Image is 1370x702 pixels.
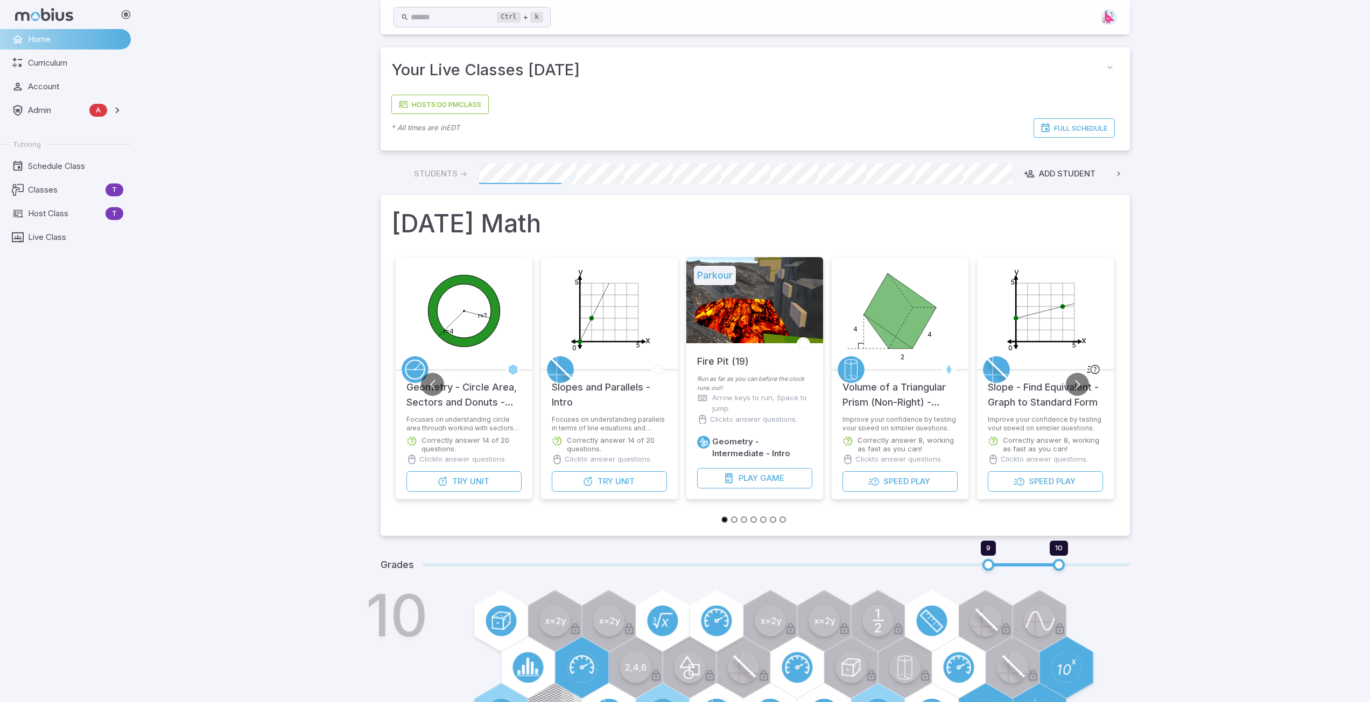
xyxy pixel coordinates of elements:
a: Host5:00 PMClass [391,95,489,114]
p: Focuses on understanding circle area through working with sectors and donuts. [406,415,522,430]
button: Go to slide 2 [731,516,737,523]
span: Play [1056,476,1075,487]
text: 5 [1011,278,1015,286]
span: Try [597,476,613,487]
p: Click to answer questions. [419,454,507,465]
div: Add Student [1024,168,1095,180]
text: 0 [572,344,577,352]
text: r=4 [444,327,454,335]
span: Curriculum [28,57,123,69]
span: Home [28,33,123,45]
h5: Slopes and Parallels - Intro [552,369,667,410]
a: Slope/Linear Equations [547,356,574,383]
span: 9 [986,543,990,552]
button: Go to slide 5 [760,516,767,523]
span: 10 [1055,543,1063,552]
p: Click to answer questions. [565,454,652,465]
p: Arrow keys to run, Space to jump. [712,393,812,414]
h6: Geometry - Intermediate - Intro [712,436,812,459]
span: A [89,105,107,116]
text: 4 [853,325,857,333]
span: Host Class [28,208,101,219]
h5: Geometry - Circle Area, Sectors and Donuts - Intro [406,369,522,410]
a: Geometry 2D [697,436,710,449]
span: Live Class [28,231,123,243]
p: Correctly answer 8, working as fast as you can! [1003,436,1103,453]
span: Account [28,81,123,93]
h5: Grades [381,557,414,572]
button: Go to slide 6 [770,516,776,523]
a: Circles [402,356,428,383]
button: TryUnit [552,471,667,492]
span: Admin [28,104,85,116]
span: Unit [615,476,634,487]
button: PlayGame [697,468,812,488]
button: Go to slide 1 [721,516,728,523]
a: Slope/Linear Equations [983,356,1010,383]
button: Go to next slide [1066,373,1089,396]
button: TryUnit [406,471,522,492]
span: T [106,208,123,219]
p: Improve your confidence by testing your speed on simpler questions. [842,415,958,430]
p: Correctly answer 14 of 20 questions. [567,436,667,453]
kbd: Ctrl [497,12,521,23]
span: Classes [28,184,101,196]
span: Play [738,472,757,484]
a: Full Schedule [1034,118,1115,138]
h5: Parkour [694,266,736,285]
p: Improve your confidence by testing your speed on simpler questions. [988,415,1103,430]
button: Go to slide 7 [779,516,786,523]
button: Go to previous slide [421,373,444,396]
span: Schedule Class [28,160,123,172]
h5: Fire Pit (19) [697,343,749,369]
span: Speed [883,476,908,487]
p: Click to answer questions. [710,414,797,425]
text: r=? [477,311,487,320]
img: right-triangle.svg [1101,9,1117,25]
kbd: k [530,12,543,23]
text: 2 [901,353,904,361]
span: Tutoring [13,139,41,149]
span: Try [452,476,467,487]
text: 0 [1008,344,1013,352]
text: 5 [1072,341,1076,349]
button: SpeedPlay [842,471,958,492]
h1: 10 [366,586,428,644]
p: Click to answer questions. [1001,454,1088,465]
text: y [578,266,582,277]
text: x [645,335,650,345]
p: Click to answer questions. [855,454,943,465]
button: SpeedPlay [988,471,1103,492]
span: Game [760,472,784,484]
p: * All times are in EDT [391,123,460,133]
span: T [106,185,123,195]
span: Your Live Classes [DATE] [391,58,1101,82]
button: collapse [1101,58,1119,76]
button: Go to slide 3 [741,516,747,523]
text: 4 [928,330,932,338]
h5: Slope - Find Equivalent - Graph to Standard Form [988,369,1103,410]
text: y [1014,266,1018,277]
a: Geometry 3D [838,356,865,383]
p: Run as far as you can before the clock runs out! [697,374,812,393]
span: Play [910,476,930,487]
text: x [1081,335,1086,345]
span: Unit [469,476,489,487]
button: Go to slide 4 [750,516,757,523]
text: 5 [636,341,640,349]
span: Speed [1028,476,1053,487]
p: Correctly answer 8, working as fast as you can! [858,436,958,453]
div: + [497,11,543,24]
h5: Volume of a Triangular Prism (Non-Right) - Calculate [842,369,958,410]
h1: [DATE] Math [391,205,1119,242]
p: Correctly answer 14 of 20 questions. [421,436,522,453]
p: Focuses on understanding parallels in terms of line equations and graphs. [552,415,667,430]
text: 5 [575,278,579,286]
